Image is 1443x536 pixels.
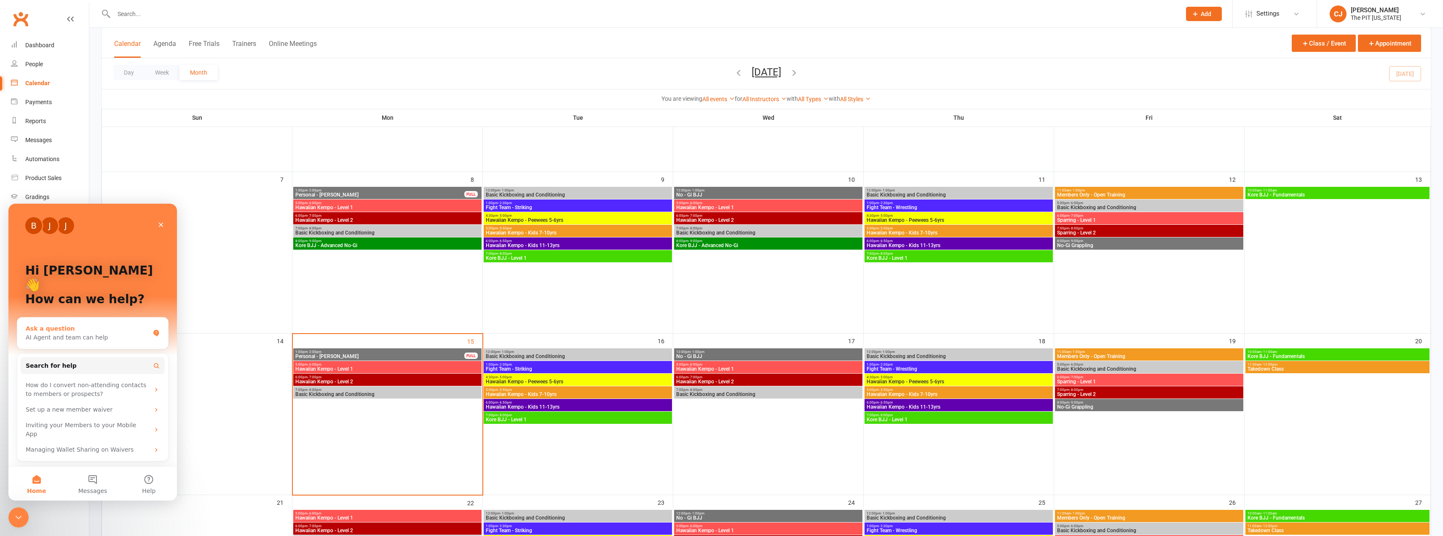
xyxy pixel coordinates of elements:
[11,150,89,169] a: Automations
[12,214,156,238] div: Inviting your Members to your Mobile App
[1057,226,1242,230] span: 7:00pm
[308,189,321,192] span: - 2:00pm
[1247,524,1428,528] span: 11:00am
[1261,189,1277,192] span: - 11:00am
[485,366,670,372] span: Fight Team - Striking
[464,191,478,197] div: FULL
[1039,495,1054,509] div: 25
[114,40,141,58] button: Calendar
[153,40,176,58] button: Agenda
[676,528,861,533] span: Hawaiian Kempo - Level 1
[1057,354,1242,359] span: Members Only - Open Training
[280,172,292,186] div: 7
[676,354,861,359] span: No - Gi BJJ
[676,388,861,392] span: 7:00pm
[1247,189,1428,192] span: 10:00am
[295,366,480,372] span: Hawaiian Kempo - Level 1
[308,201,321,205] span: - 6:00pm
[866,252,1051,256] span: 7:00pm
[1330,5,1347,22] div: CJ
[866,388,1051,392] span: 5:00pm
[866,379,1051,384] span: Hawaiian Kempo - Peewees 5-6yrs
[269,40,317,58] button: Online Meetings
[1057,363,1242,366] span: 5:00pm
[295,201,480,205] span: 5:00pm
[688,201,702,205] span: - 6:00pm
[866,401,1051,404] span: 6:00pm
[33,13,50,30] div: Profile image for Jessica
[676,239,861,243] span: 8:00pm
[485,528,670,533] span: Fight Team - Striking
[295,350,465,354] span: 1:00pm
[485,401,670,404] span: 6:00pm
[1057,243,1242,248] span: No-Gi Grappling
[879,375,893,379] span: - 5:00pm
[25,175,62,181] div: Product Sales
[308,388,321,392] span: - 8:00pm
[1069,214,1083,218] span: - 7:00pm
[1057,192,1242,197] span: Members Only - Open Training
[295,218,480,223] span: Hawaiian Kempo - Level 2
[295,239,480,243] span: 8:00pm
[1351,14,1401,22] div: The PIT [US_STATE]
[688,214,702,218] span: - 7:00pm
[498,252,512,256] span: - 8:00pm
[112,263,169,297] button: Help
[676,189,861,192] span: 12:00pm
[8,507,29,528] iframe: Intercom live chat
[308,524,321,528] span: - 7:00pm
[295,515,480,520] span: Hawaiian Kempo - Level 1
[471,172,482,186] div: 8
[17,158,68,167] span: Search for help
[485,388,670,392] span: 5:00pm
[1415,495,1430,509] div: 27
[676,214,861,218] span: 6:00pm
[1261,512,1277,515] span: - 11:00am
[292,109,483,127] th: Mon
[676,363,861,366] span: 5:00pm
[113,65,145,80] button: Day
[676,218,861,223] span: Hawaiian Kempo - Level 2
[1229,495,1244,509] div: 26
[295,524,480,528] span: 6:00pm
[840,96,871,102] a: All Styles
[11,74,89,93] a: Calendar
[1256,4,1280,23] span: Settings
[295,243,480,248] span: Kore BJJ - Advanced No-Gi
[676,524,861,528] span: 5:00pm
[1071,350,1085,354] span: - 1:00pm
[485,524,670,528] span: 1:00pm
[1351,6,1401,14] div: [PERSON_NAME]
[134,284,147,290] span: Help
[866,189,1051,192] span: 12:00pm
[485,201,670,205] span: 1:00pm
[25,42,54,48] div: Dashboard
[25,118,46,124] div: Reports
[498,226,512,230] span: - 5:50pm
[295,388,480,392] span: 7:00pm
[1069,239,1083,243] span: - 9:00pm
[485,252,670,256] span: 7:00pm
[881,350,895,354] span: - 1:00pm
[691,512,704,515] span: - 1:00pm
[11,36,89,55] a: Dashboard
[308,214,321,218] span: - 7:00pm
[179,65,218,80] button: Month
[866,350,1051,354] span: 12:00pm
[866,230,1051,235] span: Hawaiian Kempo - Kids 7-10yrs
[485,239,670,243] span: 6:00pm
[676,366,861,372] span: Hawaiian Kempo - Level 1
[1229,334,1244,347] div: 19
[25,194,49,200] div: Gradings
[658,334,673,347] div: 16
[688,226,702,230] span: - 8:00pm
[485,189,670,192] span: 12:00pm
[1261,524,1277,528] span: - 12:00pm
[1057,404,1242,409] span: No-Gi Grappling
[464,353,478,359] div: FULL
[866,515,1051,520] span: Basic Kickboxing and Conditioning
[866,214,1051,218] span: 4:30pm
[295,375,480,379] span: 6:00pm
[879,524,893,528] span: - 2:30pm
[485,205,670,210] span: Fight Team - Striking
